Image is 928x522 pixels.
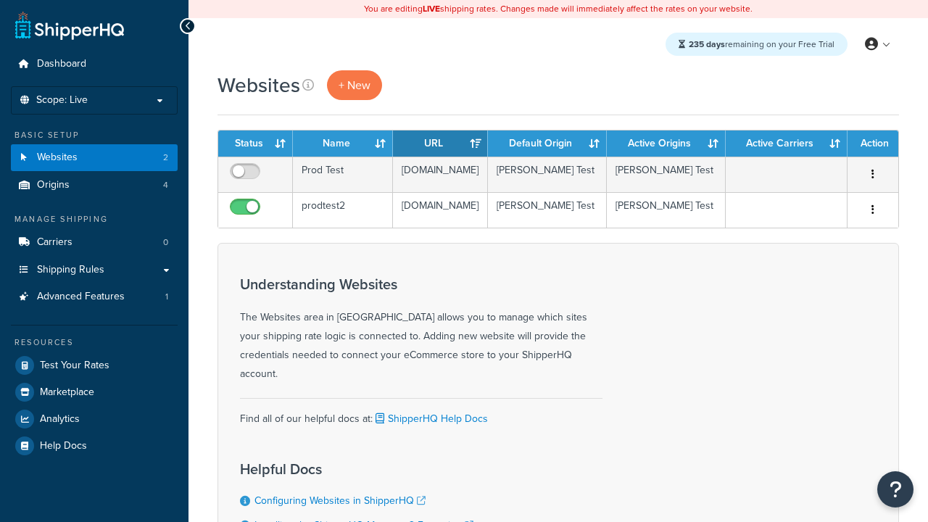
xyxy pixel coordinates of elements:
td: Prod Test [293,157,393,192]
span: Origins [37,179,70,191]
a: Configuring Websites in ShipperHQ [254,493,426,508]
span: Carriers [37,236,72,249]
strong: 235 days [689,38,725,51]
a: Websites 2 [11,144,178,171]
td: [PERSON_NAME] Test [488,157,607,192]
li: Advanced Features [11,283,178,310]
th: URL: activate to sort column ascending [393,130,488,157]
th: Name: activate to sort column ascending [293,130,393,157]
a: Origins 4 [11,172,178,199]
span: 4 [163,179,168,191]
div: Find all of our helpful docs at: [240,398,602,428]
span: Dashboard [37,58,86,70]
span: Websites [37,152,78,164]
td: [PERSON_NAME] Test [607,192,726,228]
li: Websites [11,144,178,171]
a: Carriers 0 [11,229,178,256]
a: Dashboard [11,51,178,78]
th: Default Origin: activate to sort column ascending [488,130,607,157]
span: Help Docs [40,440,87,452]
button: Open Resource Center [877,471,913,507]
span: 1 [165,291,168,303]
div: Resources [11,336,178,349]
div: Basic Setup [11,129,178,141]
span: Shipping Rules [37,264,104,276]
th: Action [848,130,898,157]
th: Active Origins: activate to sort column ascending [607,130,726,157]
a: Advanced Features 1 [11,283,178,310]
span: 0 [163,236,168,249]
a: Shipping Rules [11,257,178,283]
li: Origins [11,172,178,199]
h3: Understanding Websites [240,276,602,292]
span: + New [339,77,370,94]
span: Test Your Rates [40,360,109,372]
span: Marketplace [40,386,94,399]
a: ShipperHQ Help Docs [373,411,488,426]
span: Analytics [40,413,80,426]
a: + New [327,70,382,100]
th: Status: activate to sort column ascending [218,130,293,157]
div: The Websites area in [GEOGRAPHIC_DATA] allows you to manage which sites your shipping rate logic ... [240,276,602,384]
th: Active Carriers: activate to sort column ascending [726,130,848,157]
span: Scope: Live [36,94,88,107]
td: [PERSON_NAME] Test [488,192,607,228]
h3: Helpful Docs [240,461,501,477]
a: ShipperHQ Home [15,11,124,40]
td: prodtest2 [293,192,393,228]
span: Advanced Features [37,291,125,303]
td: [DOMAIN_NAME] [393,192,488,228]
span: 2 [163,152,168,164]
a: Help Docs [11,433,178,459]
li: Carriers [11,229,178,256]
a: Marketplace [11,379,178,405]
a: Analytics [11,406,178,432]
b: LIVE [423,2,440,15]
td: [PERSON_NAME] Test [607,157,726,192]
a: Test Your Rates [11,352,178,378]
h1: Websites [217,71,300,99]
div: Manage Shipping [11,213,178,225]
td: [DOMAIN_NAME] [393,157,488,192]
div: remaining on your Free Trial [666,33,848,56]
